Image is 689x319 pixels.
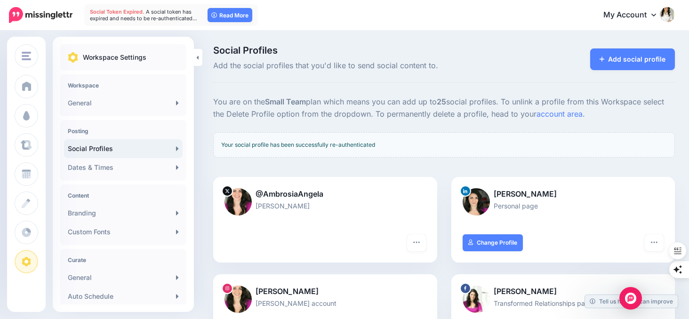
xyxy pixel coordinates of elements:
[64,139,183,158] a: Social Profiles
[619,287,642,310] div: Open Intercom Messenger
[213,132,675,158] div: Your social profile has been successfully re-authenticated
[463,286,490,313] img: 24774704_765867320270524_1878033568871189544_n-bsa31279.jpg
[64,287,183,306] a: Auto Schedule
[265,97,306,106] b: Small Team
[90,8,197,22] span: A social token has expired and needs to be re-authenticated…
[90,8,144,15] span: Social Token Expired.
[213,96,675,120] p: You are on the plan which means you can add up to social profiles. To unlink a profile from this ...
[463,286,664,298] p: [PERSON_NAME]
[224,286,252,313] img: 10747745_746245212122297_903339530_a-bsa129396.jpg
[463,298,664,309] p: Transformed Relationships page
[64,268,183,287] a: General
[463,188,490,215] img: 1545023103191-48381.png
[68,128,179,135] h4: Posting
[590,48,675,70] a: Add social profile
[213,60,516,72] span: Add the social profiles that you'd like to send social content to.
[537,109,583,119] a: account area
[463,200,664,211] p: Personal page
[213,46,516,55] span: Social Profiles
[208,8,252,22] a: Read More
[224,200,426,211] p: [PERSON_NAME]
[463,234,523,251] a: Change Profile
[224,188,252,215] img: tvaUa968-21245.jpeg
[68,256,179,263] h4: Curate
[64,204,183,223] a: Branding
[22,52,31,60] img: menu.png
[594,4,675,27] a: My Account
[585,295,678,308] a: Tell us how we can improve
[224,298,426,309] p: [PERSON_NAME] account
[224,286,426,298] p: [PERSON_NAME]
[437,97,446,106] b: 25
[463,188,664,200] p: [PERSON_NAME]
[224,188,426,200] p: @AmbrosiaAngela
[64,94,183,112] a: General
[68,192,179,199] h4: Content
[83,52,146,63] p: Workspace Settings
[68,82,179,89] h4: Workspace
[68,52,78,63] img: settings.png
[9,7,72,23] img: Missinglettr
[64,158,183,177] a: Dates & Times
[64,223,183,241] a: Custom Fonts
